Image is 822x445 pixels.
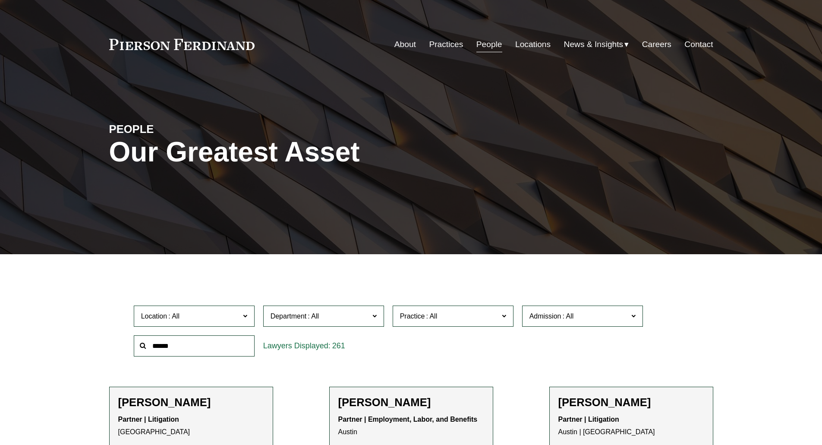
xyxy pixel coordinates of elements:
[529,312,561,320] span: Admission
[400,312,425,320] span: Practice
[684,36,713,53] a: Contact
[564,36,629,53] a: folder dropdown
[109,122,260,136] h4: PEOPLE
[271,312,307,320] span: Department
[515,36,551,53] a: Locations
[332,341,345,350] span: 261
[338,396,484,409] h2: [PERSON_NAME]
[476,36,502,53] a: People
[118,396,264,409] h2: [PERSON_NAME]
[429,36,463,53] a: Practices
[118,413,264,439] p: [GEOGRAPHIC_DATA]
[558,413,704,439] p: Austin | [GEOGRAPHIC_DATA]
[394,36,416,53] a: About
[558,396,704,409] h2: [PERSON_NAME]
[564,37,624,52] span: News & Insights
[141,312,167,320] span: Location
[109,136,512,168] h1: Our Greatest Asset
[558,416,619,423] strong: Partner | Litigation
[338,416,478,423] strong: Partner | Employment, Labor, and Benefits
[118,416,179,423] strong: Partner | Litigation
[338,413,484,439] p: Austin
[642,36,671,53] a: Careers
